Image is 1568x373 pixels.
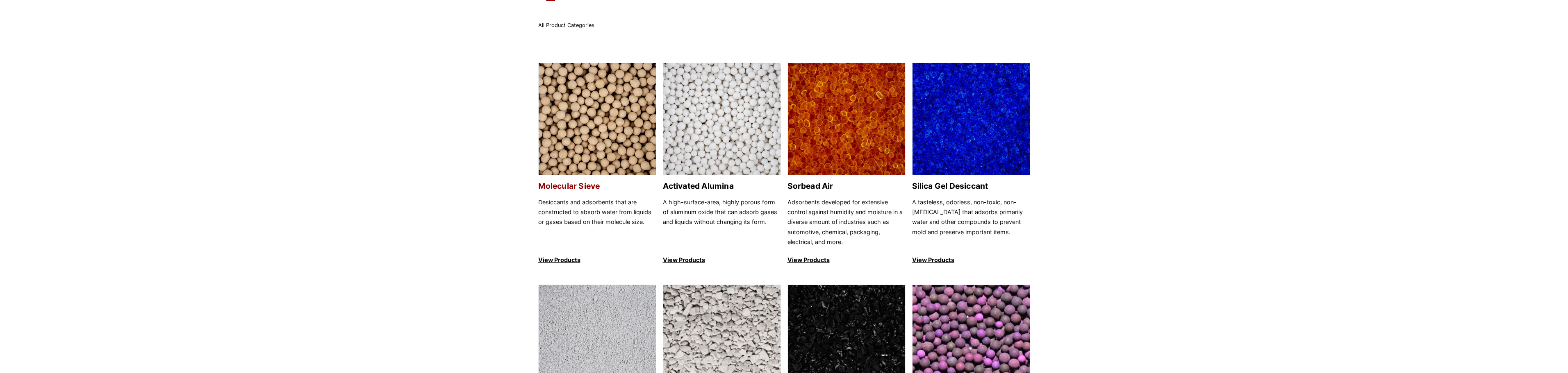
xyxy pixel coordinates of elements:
[663,63,781,265] a: Activated Alumina Activated Alumina A high-surface-area, highly porous form of aluminum oxide tha...
[787,63,906,265] a: Sorbead Air Sorbead Air Adsorbents developed for extensive control against humidity and moisture ...
[663,63,781,176] img: Activated Alumina
[787,255,906,265] p: View Products
[912,63,1030,265] a: Silica Gel Desiccant Silica Gel Desiccant A tasteless, odorless, non-toxic, non-[MEDICAL_DATA] th...
[912,255,1030,265] p: View Products
[663,197,781,247] p: A high-surface-area, highly porous form of aluminum oxide that can adsorb gases and liquids witho...
[538,22,594,28] span: All Product Categories
[539,63,656,176] img: Molecular Sieve
[787,181,906,191] h2: Sorbead Air
[663,255,781,265] p: View Products
[788,63,905,176] img: Sorbead Air
[538,255,656,265] p: View Products
[663,181,781,191] h2: Activated Alumina
[538,181,656,191] h2: Molecular Sieve
[787,197,906,247] p: Adsorbents developed for extensive control against humidity and moisture in a diverse amount of i...
[538,63,656,265] a: Molecular Sieve Molecular Sieve Desiccants and adsorbents that are constructed to absorb water fr...
[913,63,1030,176] img: Silica Gel Desiccant
[912,197,1030,247] p: A tasteless, odorless, non-toxic, non-[MEDICAL_DATA] that adsorbs primarily water and other compo...
[538,197,656,247] p: Desiccants and adsorbents that are constructed to absorb water from liquids or gases based on the...
[912,181,1030,191] h2: Silica Gel Desiccant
